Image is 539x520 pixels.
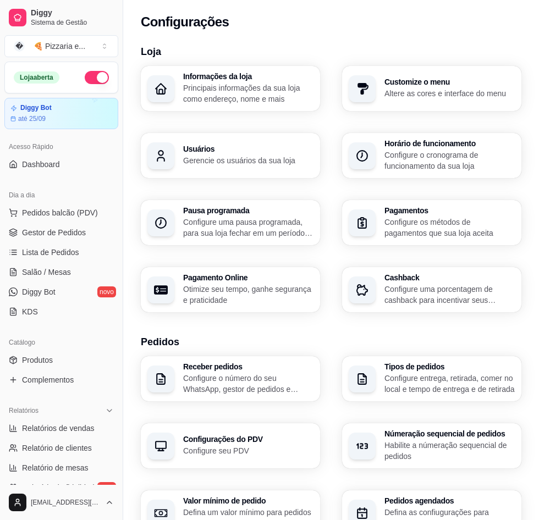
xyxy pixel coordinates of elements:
[4,303,118,320] a: KDS
[384,440,515,462] p: Habilite a númeração sequencial de pedidos
[22,423,95,434] span: Relatórios de vendas
[22,374,74,385] span: Complementos
[22,462,89,473] span: Relatório de mesas
[4,98,118,129] a: Diggy Botaté 25/09
[141,334,521,350] h3: Pedidos
[384,373,515,395] p: Configure entrega, retirada, comer no local e tempo de entrega e de retirada
[4,224,118,241] a: Gestor de Pedidos
[183,82,313,104] p: Principais informações da sua loja como endereço, nome e mais
[384,88,515,99] p: Altere as cores e interface do menu
[141,200,320,245] button: Pausa programadaConfigure uma pausa programada, para sua loja fechar em um período específico
[183,435,313,443] h3: Configurações do PDV
[4,263,118,281] a: Salão / Mesas
[31,8,114,18] span: Diggy
[4,156,118,173] a: Dashboard
[4,419,118,437] a: Relatórios de vendas
[183,284,313,306] p: Otimize seu tempo, ganhe segurança e praticidade
[384,217,515,239] p: Configure os métodos de pagamentos que sua loja aceita
[9,406,38,415] span: Relatórios
[141,44,521,59] h3: Loja
[384,207,515,214] h3: Pagamentos
[384,274,515,281] h3: Cashback
[141,267,320,312] button: Pagamento OnlineOtimize seu tempo, ganhe segurança e praticidade
[384,284,515,306] p: Configure uma porcentagem de cashback para incentivar seus clientes a comprarem em sua loja
[183,145,313,153] h3: Usuários
[22,159,60,170] span: Dashboard
[183,73,313,80] h3: Informações da loja
[20,104,52,112] article: Diggy Bot
[384,363,515,370] h3: Tipos de pedidos
[4,204,118,222] button: Pedidos balcão (PDV)
[22,482,98,493] span: Relatório de fidelidade
[183,373,313,395] p: Configure o número do seu WhatsApp, gestor de pedidos e outros
[4,439,118,457] a: Relatório de clientes
[14,41,25,52] span: �
[22,286,56,297] span: Diggy Bot
[183,445,313,456] p: Configure seu PDV
[18,114,46,123] article: até 25/09
[342,267,521,312] button: CashbackConfigure uma porcentagem de cashback para incentivar seus clientes a comprarem em sua loja
[85,71,109,84] button: Alterar Status
[183,217,313,239] p: Configure uma pausa programada, para sua loja fechar em um período específico
[384,497,515,505] h3: Pedidos agendados
[183,155,313,166] p: Gerencie os usuários da sua loja
[342,356,521,401] button: Tipos de pedidosConfigure entrega, retirada, comer no local e tempo de entrega e de retirada
[183,207,313,214] h3: Pausa programada
[342,200,521,245] button: PagamentosConfigure os métodos de pagamentos que sua loja aceita
[141,356,320,401] button: Receber pedidosConfigure o número do seu WhatsApp, gestor de pedidos e outros
[141,423,320,468] button: Configurações do PDVConfigure seu PDV
[4,244,118,261] a: Lista de Pedidos
[31,498,101,507] span: [EMAIL_ADDRESS][DOMAIN_NAME]
[22,355,53,366] span: Produtos
[34,41,85,52] div: 🍕 Pizzaria e ...
[22,306,38,317] span: KDS
[4,334,118,351] div: Catálogo
[141,133,320,178] button: UsuáriosGerencie os usuários da sua loja
[183,497,313,505] h3: Valor mínimo de pedido
[141,13,229,31] h2: Configurações
[14,71,59,84] div: Loja aberta
[4,4,118,31] a: DiggySistema de Gestão
[4,35,118,57] button: Select a team
[4,489,118,516] button: [EMAIL_ADDRESS][DOMAIN_NAME]
[22,207,98,218] span: Pedidos balcão (PDV)
[22,227,86,238] span: Gestor de Pedidos
[342,133,521,178] button: Horário de funcionamentoConfigure o cronograma de funcionamento da sua loja
[342,66,521,111] button: Customize o menuAltere as cores e interface do menu
[22,267,71,278] span: Salão / Mesas
[22,247,79,258] span: Lista de Pedidos
[22,442,92,453] span: Relatório de clientes
[342,423,521,468] button: Númeração sequencial de pedidosHabilite a númeração sequencial de pedidos
[4,371,118,389] a: Complementos
[4,283,118,301] a: Diggy Botnovo
[4,479,118,496] a: Relatório de fidelidadenovo
[384,150,515,172] p: Configure o cronograma de funcionamento da sua loja
[183,274,313,281] h3: Pagamento Online
[384,430,515,438] h3: Númeração sequencial de pedidos
[31,18,114,27] span: Sistema de Gestão
[4,186,118,204] div: Dia a dia
[4,351,118,369] a: Produtos
[141,66,320,111] button: Informações da lojaPrincipais informações da sua loja como endereço, nome e mais
[384,78,515,86] h3: Customize o menu
[4,138,118,156] div: Acesso Rápido
[183,363,313,370] h3: Receber pedidos
[4,459,118,477] a: Relatório de mesas
[384,140,515,147] h3: Horário de funcionamento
